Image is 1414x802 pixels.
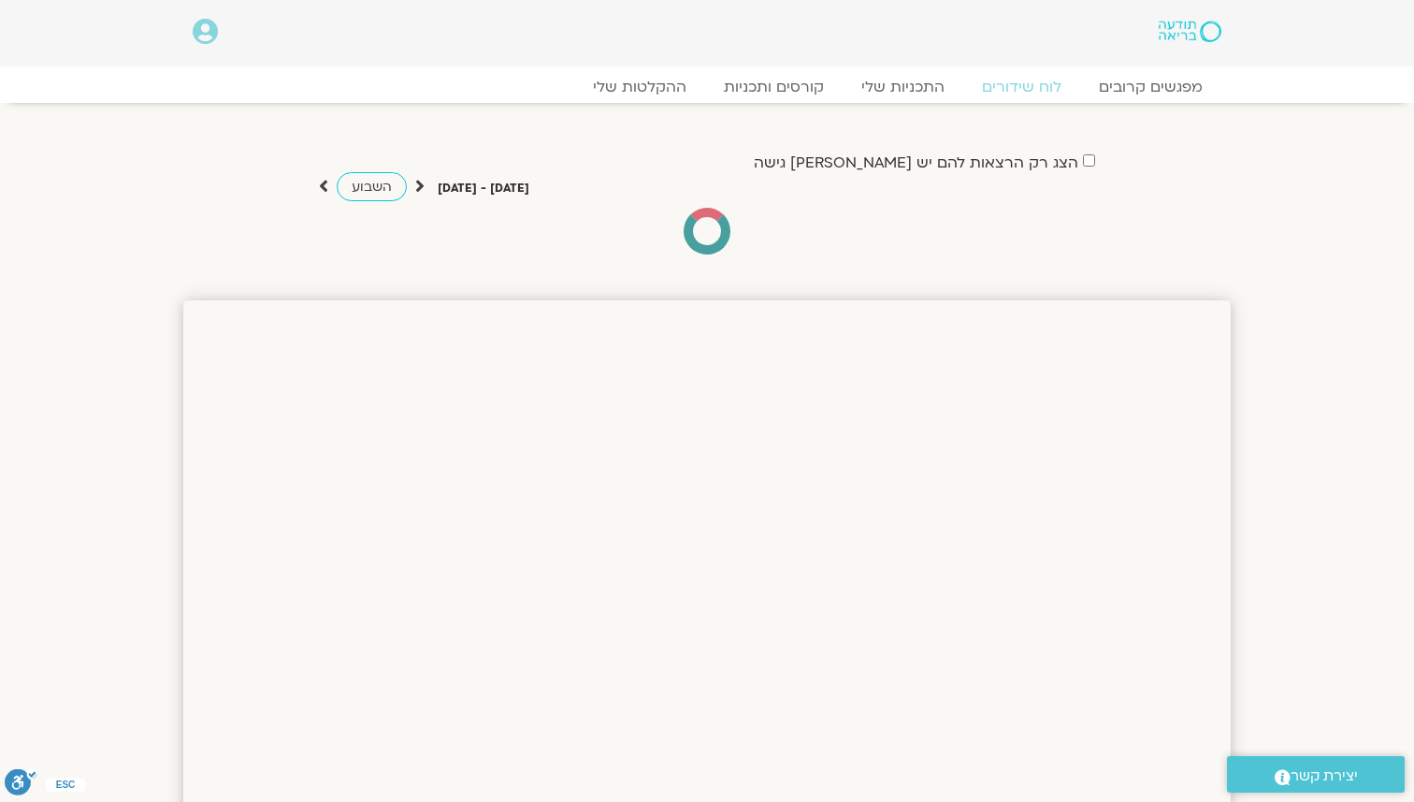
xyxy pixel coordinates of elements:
span: יצירת קשר [1291,764,1358,789]
nav: Menu [193,78,1221,96]
a: השבוע [337,172,407,201]
label: הצג רק הרצאות להם יש [PERSON_NAME] גישה [754,154,1078,171]
span: השבוע [352,178,392,196]
p: [DATE] - [DATE] [438,179,529,198]
a: לוח שידורים [963,78,1080,96]
a: קורסים ותכניות [705,78,843,96]
a: יצירת קשר [1227,756,1405,793]
a: ההקלטות שלי [574,78,705,96]
a: מפגשים קרובים [1080,78,1221,96]
a: התכניות שלי [843,78,963,96]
